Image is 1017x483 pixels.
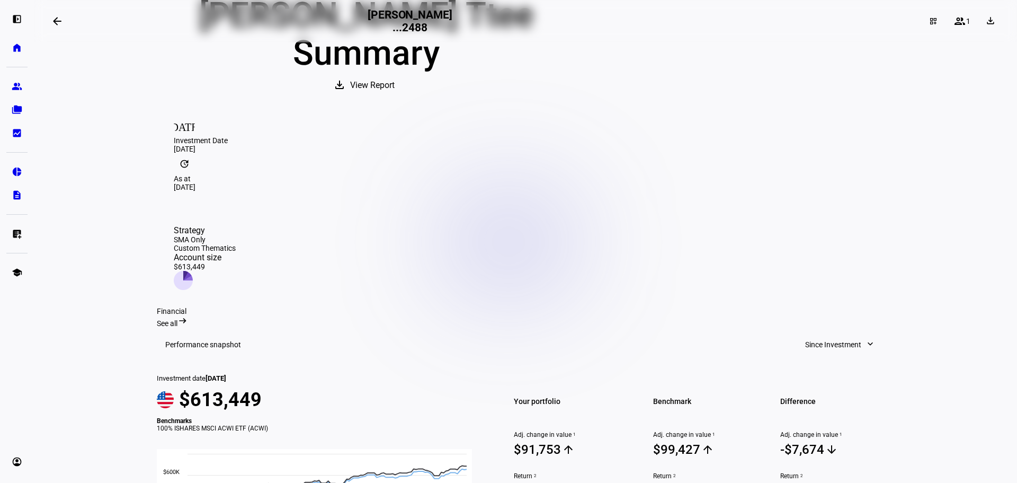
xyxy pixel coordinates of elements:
[12,190,22,200] eth-mat-symbol: description
[12,81,22,92] eth-mat-symbol: group
[12,456,22,467] eth-mat-symbol: account_circle
[711,431,715,438] sup: 1
[514,442,561,457] div: $91,753
[953,15,966,28] mat-icon: group
[174,235,236,244] div: SMA Only
[12,166,22,177] eth-mat-symbol: pie_chart
[174,136,877,145] div: Investment Date
[780,442,894,458] span: -$7,674
[6,161,28,182] a: pie_chart
[174,262,236,271] div: $613,449
[780,394,894,409] span: Difference
[174,174,877,183] div: As at
[366,8,454,34] h2: [PERSON_NAME] ...2488
[514,431,628,438] span: Adj. change in value
[653,472,767,480] span: Return
[12,128,22,138] eth-mat-symbol: bid_landscape
[799,472,803,480] sup: 2
[157,374,484,382] div: Investment date
[163,469,180,476] text: $600K
[6,37,28,58] a: home
[6,185,28,206] a: description
[653,431,767,438] span: Adj. change in value
[514,394,628,409] span: Your portfolio
[838,431,842,438] sup: 1
[206,374,226,382] span: [DATE]
[805,334,861,355] span: Since Investment
[12,267,22,278] eth-mat-symbol: school
[174,145,877,153] div: [DATE]
[780,472,894,480] span: Return
[12,104,22,115] eth-mat-symbol: folder_copy
[572,431,576,438] sup: 1
[323,73,409,98] button: View Report
[780,431,894,438] span: Adj. change in value
[350,73,395,98] span: View Report
[532,472,537,480] sup: 2
[795,334,886,355] button: Since Investment
[6,122,28,144] a: bid_landscape
[174,183,877,191] div: [DATE]
[562,443,575,456] mat-icon: arrow_upward
[701,443,714,456] mat-icon: arrow_upward
[333,78,346,91] mat-icon: download
[6,76,28,97] a: group
[929,17,938,25] mat-icon: dashboard_customize
[12,42,22,53] eth-mat-symbol: home
[865,339,876,349] mat-icon: expand_more
[653,394,767,409] span: Benchmark
[825,443,838,456] mat-icon: arrow_downward
[672,472,676,480] sup: 2
[179,389,262,411] span: $613,449
[174,153,195,174] mat-icon: update
[51,15,64,28] mat-icon: arrow_backwards
[12,14,22,24] eth-mat-symbol: left_panel_open
[174,225,236,235] div: Strategy
[985,15,996,26] mat-icon: download
[653,442,767,458] span: $99,427
[177,315,188,326] mat-icon: arrow_right_alt
[165,340,241,349] h3: Performance snapshot
[174,244,236,252] div: Custom Thematics
[157,307,894,315] div: Financial
[6,99,28,120] a: folder_copy
[514,472,628,480] span: Return
[157,417,484,425] div: Benchmarks
[966,17,970,25] span: 1
[174,252,236,262] div: Account size
[12,229,22,239] eth-mat-symbol: list_alt_add
[157,425,484,432] div: 100% ISHARES MSCI ACWI ETF (ACWI)
[174,115,195,136] mat-icon: [DATE]
[157,319,177,328] span: See all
